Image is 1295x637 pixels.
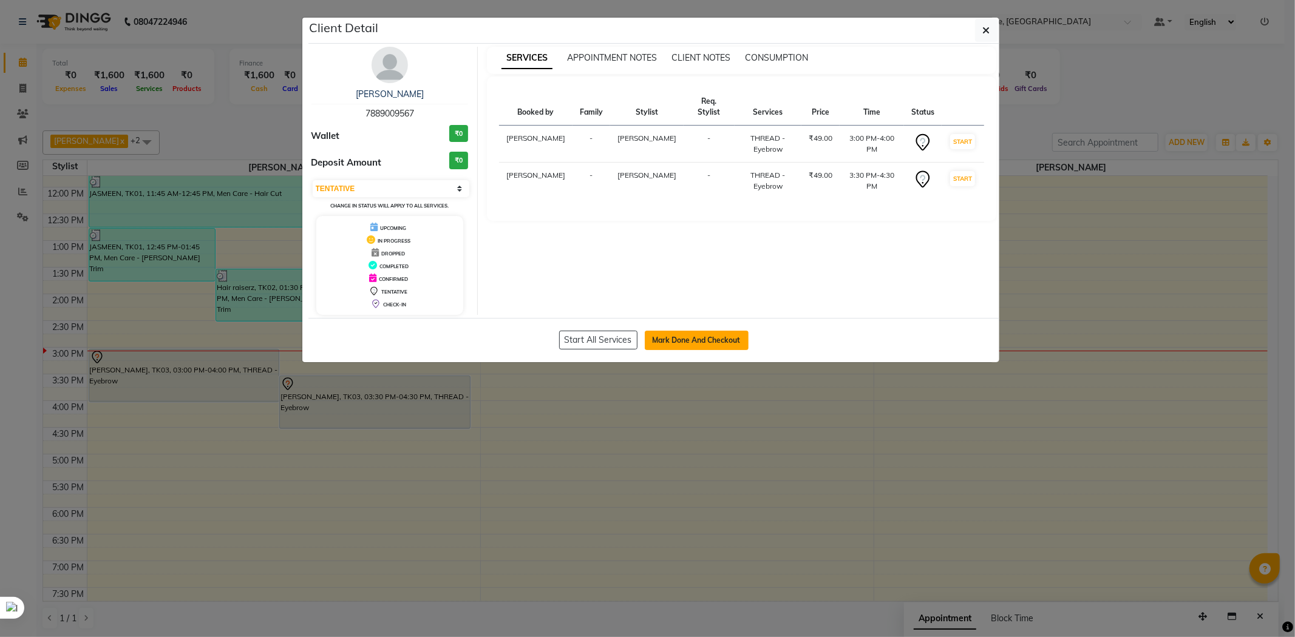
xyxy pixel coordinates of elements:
[742,133,795,155] div: THREAD - Eyebrow
[610,89,684,126] th: Stylist
[381,251,405,257] span: DROPPED
[380,225,406,231] span: UPCOMING
[671,52,730,63] span: CLIENT NOTES
[567,52,657,63] span: APPOINTMENT NOTES
[645,331,749,350] button: Mark Done And Checkout
[684,163,735,200] td: -
[449,152,468,169] h3: ₹0
[735,89,802,126] th: Services
[381,289,407,295] span: TENTATIVE
[311,156,382,170] span: Deposit Amount
[501,47,552,69] span: SERVICES
[372,47,408,83] img: avatar
[684,89,735,126] th: Req. Stylist
[904,89,942,126] th: Status
[573,126,610,163] td: -
[559,331,637,349] button: Start All Services
[745,52,808,63] span: CONSUMPTION
[365,108,414,119] span: 7889009567
[801,89,840,126] th: Price
[617,133,676,143] span: [PERSON_NAME]
[499,89,573,126] th: Booked by
[684,126,735,163] td: -
[499,163,573,200] td: [PERSON_NAME]
[383,302,406,308] span: CHECK-IN
[573,89,610,126] th: Family
[449,125,468,143] h3: ₹0
[573,163,610,200] td: -
[378,238,410,244] span: IN PROGRESS
[742,170,795,192] div: THREAD - Eyebrow
[809,133,832,144] div: ₹49.00
[809,170,832,181] div: ₹49.00
[840,163,904,200] td: 3:30 PM-4:30 PM
[950,171,975,186] button: START
[617,170,676,180] span: [PERSON_NAME]
[356,89,424,99] a: [PERSON_NAME]
[950,134,975,149] button: START
[840,126,904,163] td: 3:00 PM-4:00 PM
[379,276,408,282] span: CONFIRMED
[499,126,573,163] td: [PERSON_NAME]
[330,203,449,209] small: Change in status will apply to all services.
[311,129,340,143] span: Wallet
[310,19,379,37] h5: Client Detail
[379,263,409,269] span: COMPLETED
[840,89,904,126] th: Time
